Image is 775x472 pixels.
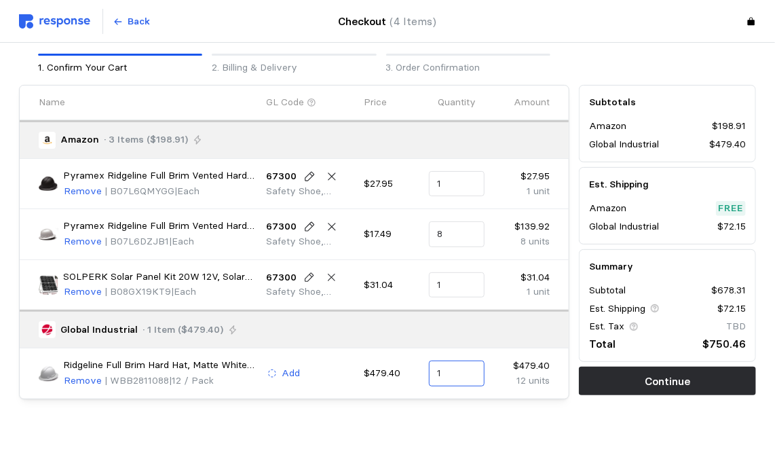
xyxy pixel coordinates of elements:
p: Free [718,201,744,216]
p: 67300 [267,219,297,234]
p: 12 units [494,374,550,388]
p: 3. Order Confirmation [386,60,550,75]
p: $198.91 [712,119,746,134]
button: Remove [63,183,102,200]
p: TBD [726,319,746,334]
p: 1 unit [494,285,550,299]
img: PYM_B2811088_01.webp [39,364,58,384]
span: | B08GX19KT9 [105,285,172,297]
button: Continue [579,367,756,395]
p: Amount [514,95,550,110]
img: 71hQwnqRj4L.__AC_SX300_SY300_QL70_FMwebp_.jpg [39,275,58,295]
h5: Summary [589,259,746,274]
p: 1 unit [494,184,550,199]
h5: Est. Shipping [589,177,746,192]
p: 1. Confirm Your Cart [38,60,202,75]
span: (4 Items) [390,15,437,28]
p: Global Industrial [60,323,138,338]
p: $27.95 [364,177,419,192]
p: Back [128,14,151,29]
p: Price [364,95,387,110]
p: GL Code [267,95,305,110]
p: Continue [645,373,690,390]
p: Subtotal [589,283,626,298]
span: | Each [172,285,197,297]
span: | 12 / Pack [170,374,214,386]
span: | B07L6QMYGG [105,185,175,197]
p: $17.49 [364,227,419,242]
p: Amazon [589,119,626,134]
p: Amazon [60,132,99,147]
p: Total [589,335,616,352]
p: $72.15 [717,219,746,234]
p: 67300 [267,270,297,285]
p: 8 units [494,234,550,249]
input: Qty [437,361,477,386]
p: Pyramex Ridgeline Full Brim Vented Hard Hat 4 Point Ratchet Suspension [63,219,257,234]
button: Back [105,9,158,35]
h5: Subtotals [589,95,746,109]
p: 67300 [267,169,297,184]
p: Global Industrial [589,137,659,152]
p: $479.40 [709,137,746,152]
span: | WBB2811088 [105,374,170,386]
p: Safety Shoe, Eyeglass, Coveralls [267,285,355,299]
p: Safety Shoe, Eyeglass, Coveralls [267,234,355,249]
p: $479.40 [494,359,550,374]
p: Remove [64,374,102,388]
img: 71xBsp+islL._AC_SX466_.jpg [39,224,58,244]
span: | Each [175,185,200,197]
p: $31.04 [494,270,550,285]
p: Pyramex Ridgeline Full Brim Vented Hard Hat 4 Point Ratchet Suspension [63,168,257,183]
p: Safety Shoe, Eyeglass, Coveralls [267,184,355,199]
p: $678.31 [711,283,746,298]
input: Qty [437,222,477,247]
p: · 1 Item ($479.40) [143,323,223,338]
img: 61-QAN2GlPL._AC_SX466_.jpg [39,174,58,194]
p: Amazon [589,201,626,216]
p: Remove [64,285,102,299]
p: Remove [64,184,102,199]
img: svg%3e [19,14,90,29]
p: Add [282,366,301,381]
p: $479.40 [364,366,419,381]
p: Est. Tax [589,319,624,334]
span: | B07L6DZJB1 [105,235,170,247]
p: · 3 Items ($198.91) [104,132,188,147]
p: $750.46 [702,335,746,352]
p: Global Industrial [589,219,659,234]
h4: Checkout [339,13,437,30]
span: | Each [170,235,195,247]
p: Name [39,95,65,110]
p: Ridgeline Full Brim Hard Hat, Matte White Graphite Pattern, 4-Point Ratchet Suspension - Pkg Qty 12 [63,358,257,373]
button: Add [267,365,301,382]
p: 2. Billing & Delivery [212,60,376,75]
button: Remove [63,373,102,389]
p: Est. Shipping [589,302,645,316]
p: $139.92 [494,219,550,234]
button: Remove [63,284,102,300]
button: Remove [63,234,102,250]
p: $27.95 [494,169,550,184]
p: SOLPERK Solar Panel Kit 20W 12V, Solar Battery Trickle Charger Maintainer + Upgrade Controller + ... [63,270,257,285]
input: Qty [437,273,477,297]
p: Quantity [438,95,476,110]
p: $31.04 [364,278,419,293]
p: $72.15 [717,302,746,316]
input: Qty [437,172,477,196]
p: Remove [64,234,102,249]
